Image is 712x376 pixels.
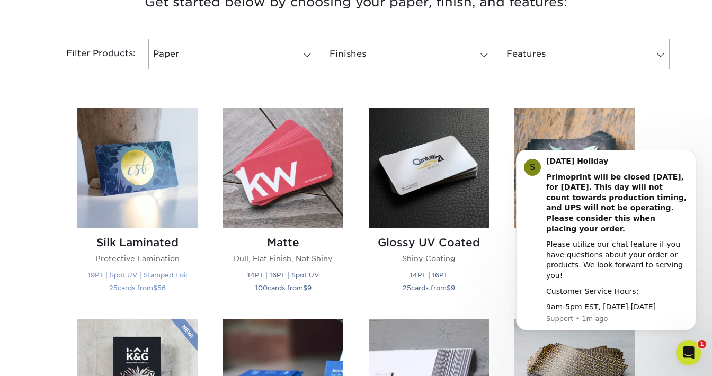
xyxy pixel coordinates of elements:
[46,164,188,173] p: Message from Support, sent 1m ago
[223,108,343,228] img: Matte Business Cards
[46,22,186,83] b: Primoprint will be closed [DATE], for [DATE]. This day will not count towards production timing, ...
[77,236,198,249] h2: Silk Laminated
[77,253,198,264] p: Protective Lamination
[514,108,635,228] img: Velvet Laminated Business Cards
[451,284,455,292] span: 9
[369,236,489,249] h2: Glossy UV Coated
[109,284,118,292] span: 25
[447,284,451,292] span: $
[403,284,455,292] small: cards from
[24,8,41,25] div: Profile image for Support
[223,236,343,249] h2: Matte
[38,39,144,69] div: Filter Products:
[255,284,311,292] small: cards from
[307,284,311,292] span: 9
[410,271,448,279] small: 14PT | 16PT
[303,284,307,292] span: $
[77,108,198,228] img: Silk Laminated Business Cards
[514,108,635,306] a: Velvet Laminated Business Cards Velvet Laminated A Soft Touch Lamination 19PT | Spot UV 100cards ...
[369,253,489,264] p: Shiny Coating
[77,108,198,306] a: Silk Laminated Business Cards Silk Laminated Protective Lamination 19PT | Spot UV | Stamped Foil ...
[369,108,489,228] img: Glossy UV Coated Business Cards
[403,284,411,292] span: 25
[247,271,319,279] small: 14PT | 16PT | Spot UV
[223,253,343,264] p: Dull, Flat Finish, Not Shiny
[223,108,343,306] a: Matte Business Cards Matte Dull, Flat Finish, Not Shiny 14PT | 16PT | Spot UV 100cards from$9
[88,271,187,279] small: 19PT | Spot UV | Stamped Foil
[109,284,166,292] small: cards from
[148,39,316,69] a: Paper
[46,151,188,162] div: 9am-5pm EST, [DATE]-[DATE]
[369,108,489,306] a: Glossy UV Coated Business Cards Glossy UV Coated Shiny Coating 14PT | 16PT 25cards from$9
[698,340,706,348] span: 1
[171,319,198,351] img: New Product
[46,136,188,147] div: Customer Service Hours;
[325,39,493,69] a: Finishes
[502,39,670,69] a: Features
[46,6,188,162] div: Message content
[255,284,268,292] span: 100
[500,150,712,337] iframe: Intercom notifications message
[676,340,701,365] iframe: Intercom live chat
[46,6,108,15] b: [DATE] Holiday
[157,284,166,292] span: 56
[46,89,188,130] div: Please utilize our chat feature if you have questions about your order or products. We look forwa...
[153,284,157,292] span: $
